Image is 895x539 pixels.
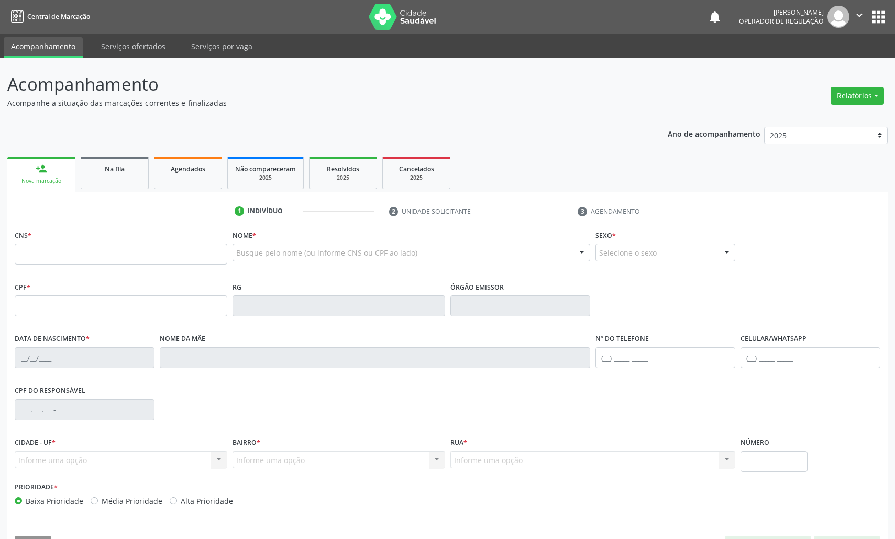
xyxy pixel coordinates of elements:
button:  [849,6,869,28]
span: Cancelados [399,164,434,173]
label: Média Prioridade [102,496,162,507]
a: Acompanhamento [4,37,83,58]
i:  [854,9,865,21]
div: Indivíduo [248,206,283,216]
img: img [827,6,849,28]
div: 1 [235,206,244,216]
span: Resolvidos [327,164,359,173]
label: Sexo [595,227,616,244]
label: Celular/WhatsApp [741,331,806,347]
button: Relatórios [831,87,884,105]
label: Cidade - UF [15,435,56,451]
label: Nº do Telefone [595,331,649,347]
span: Não compareceram [235,164,296,173]
a: Serviços ofertados [94,37,173,56]
label: Rua [450,435,467,451]
div: 2025 [317,174,369,182]
span: Na fila [105,164,125,173]
label: Órgão emissor [450,279,504,295]
label: CNS [15,227,31,244]
input: (__) _____-_____ [741,347,880,368]
button: notifications [708,9,722,24]
label: Número [741,435,769,451]
a: Central de Marcação [7,8,90,25]
input: (__) _____-_____ [595,347,735,368]
label: CPF [15,279,30,295]
p: Acompanhe a situação das marcações correntes e finalizadas [7,97,624,108]
button: apps [869,8,888,26]
input: ___.___.___-__ [15,399,154,420]
div: person_add [36,163,47,174]
span: Central de Marcação [27,12,90,21]
span: Selecione o sexo [599,247,657,258]
span: Agendados [171,164,205,173]
div: Nova marcação [15,177,68,185]
label: Prioridade [15,479,58,496]
label: Bairro [233,435,260,451]
label: Alta Prioridade [181,496,233,507]
span: Operador de regulação [739,17,824,26]
label: CPF do responsável [15,383,85,399]
span: Busque pelo nome (ou informe CNS ou CPF ao lado) [236,247,417,258]
label: Nome da mãe [160,331,205,347]
input: __/__/____ [15,347,154,368]
div: 2025 [235,174,296,182]
a: Serviços por vaga [184,37,260,56]
div: [PERSON_NAME] [739,8,824,17]
p: Acompanhamento [7,71,624,97]
label: Data de nascimento [15,331,90,347]
label: RG [233,279,241,295]
div: 2025 [390,174,443,182]
label: Nome [233,227,256,244]
label: Baixa Prioridade [26,496,83,507]
p: Ano de acompanhamento [668,127,760,140]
